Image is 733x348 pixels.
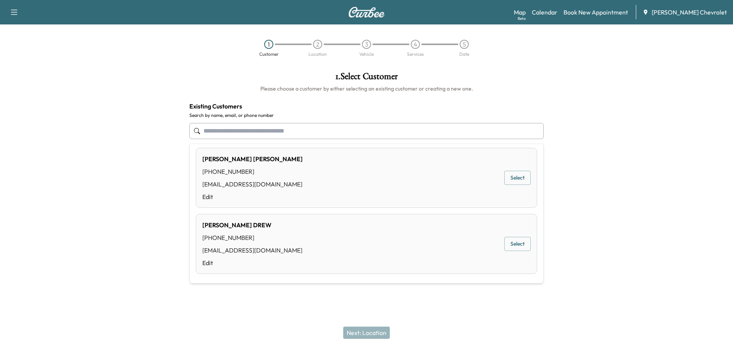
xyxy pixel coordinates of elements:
[514,8,526,17] a: MapBeta
[460,40,469,49] div: 5
[202,167,303,176] div: [PHONE_NUMBER]
[202,258,302,267] a: Edit
[532,8,557,17] a: Calendar
[202,233,302,242] div: [PHONE_NUMBER]
[504,237,531,251] button: Select
[652,8,727,17] span: [PERSON_NAME] Chevrolet
[563,8,628,17] a: Book New Appointment
[202,180,303,189] div: [EMAIL_ADDRESS][DOMAIN_NAME]
[407,52,424,57] div: Services
[348,7,385,18] img: Curbee Logo
[504,171,531,185] button: Select
[359,52,374,57] div: Vehicle
[459,52,469,57] div: Date
[189,112,544,118] label: Search by name, email, or phone number
[411,40,420,49] div: 4
[308,52,327,57] div: Location
[362,40,371,49] div: 3
[264,40,273,49] div: 1
[189,85,544,92] h6: Please choose a customer by either selecting an existing customer or creating a new one.
[202,154,303,163] div: [PERSON_NAME] [PERSON_NAME]
[202,220,302,230] div: [PERSON_NAME] DREW
[313,40,322,49] div: 2
[202,192,303,201] a: Edit
[518,16,526,21] div: Beta
[259,52,279,57] div: Customer
[189,102,544,111] h4: Existing Customers
[189,72,544,85] h1: 1 . Select Customer
[202,246,302,255] div: [EMAIL_ADDRESS][DOMAIN_NAME]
